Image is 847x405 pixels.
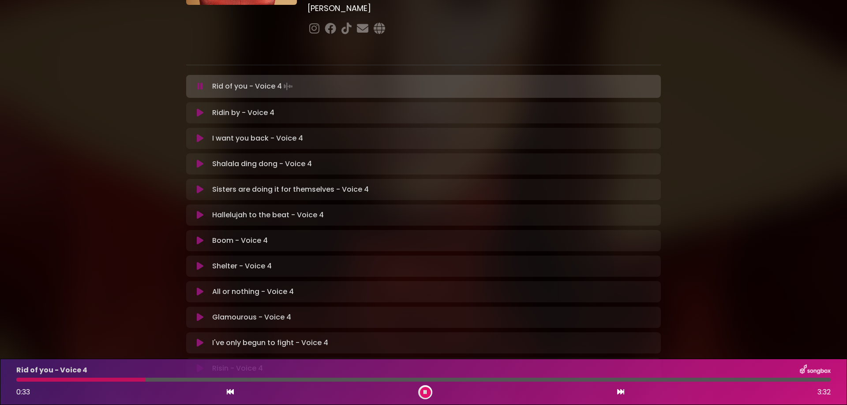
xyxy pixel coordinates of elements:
[212,235,268,246] p: Boom - Voice 4
[16,387,30,397] span: 0:33
[212,210,324,220] p: Hallelujah to the beat - Voice 4
[307,4,661,13] h3: [PERSON_NAME]
[212,108,274,118] p: Ridin by - Voice 4
[282,80,294,93] img: waveform4.gif
[212,184,369,195] p: Sisters are doing it for themselves - Voice 4
[212,312,291,323] p: Glamourous - Voice 4
[800,364,831,376] img: songbox-logo-white.png
[212,261,272,271] p: Shelter - Voice 4
[16,365,87,375] p: Rid of you - Voice 4
[212,159,312,169] p: Shalala ding dong - Voice 4
[212,133,303,144] p: I want you back - Voice 4
[212,80,294,93] p: Rid of you - Voice 4
[212,338,328,348] p: I've only begun to fight - Voice 4
[212,286,294,297] p: All or nothing - Voice 4
[817,387,831,398] span: 3:32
